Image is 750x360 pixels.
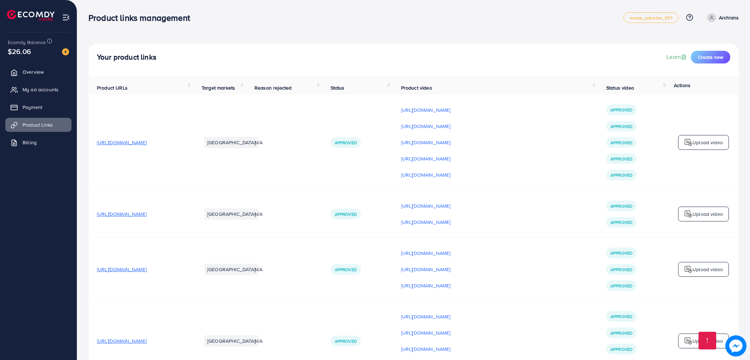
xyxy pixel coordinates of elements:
p: [URL][DOMAIN_NAME] [401,106,451,114]
span: Approved [610,283,632,289]
p: [URL][DOMAIN_NAME] [401,138,451,147]
span: [URL][DOMAIN_NAME] [97,139,147,146]
img: logo [684,138,693,147]
span: Billing [23,139,37,146]
span: Approved [335,211,357,217]
span: Approved [610,346,632,352]
span: Approved [610,313,632,319]
p: [URL][DOMAIN_NAME] [401,218,451,226]
span: Reason rejected [254,84,291,91]
p: [URL][DOMAIN_NAME] [401,312,451,321]
span: Approved [610,330,632,336]
span: Approved [610,156,632,162]
span: N/A [254,337,263,344]
li: [GEOGRAPHIC_DATA] [204,208,258,220]
a: Archians [704,13,739,22]
span: Approved [610,250,632,256]
p: Upload video [693,210,723,218]
span: Product Links [23,121,53,128]
a: metap_pakistan_001 [623,12,678,23]
span: My ad accounts [23,86,59,93]
a: Learn [666,53,688,61]
span: Target markets [202,84,235,91]
p: [URL][DOMAIN_NAME] [401,265,451,274]
span: Overview [23,68,44,75]
span: Status video [606,84,634,91]
li: [GEOGRAPHIC_DATA] [204,335,258,347]
p: Upload video [693,337,723,345]
img: logo [684,210,693,218]
p: [URL][DOMAIN_NAME] [401,202,451,210]
span: [URL][DOMAIN_NAME] [97,210,147,218]
span: Approved [610,203,632,209]
p: [URL][DOMAIN_NAME] [401,122,451,130]
img: logo [684,265,693,274]
span: Approved [610,140,632,146]
span: Approved [610,219,632,225]
img: logo [684,337,693,345]
span: Approved [610,107,632,113]
h4: Your product links [97,53,156,62]
span: Approved [335,338,357,344]
li: [GEOGRAPHIC_DATA] [204,264,258,275]
p: [URL][DOMAIN_NAME] [401,281,451,290]
p: [URL][DOMAIN_NAME] [401,249,451,257]
img: menu [62,13,70,22]
p: [URL][DOMAIN_NAME] [401,329,451,337]
span: N/A [254,210,263,218]
span: Approved [610,172,632,178]
span: $26.06 [8,46,31,56]
span: Create new [698,54,723,61]
span: N/A [254,266,263,273]
span: [URL][DOMAIN_NAME] [97,266,147,273]
span: N/A [254,139,263,146]
span: Payment [23,104,42,111]
img: image [726,336,746,356]
span: Approved [335,140,357,146]
button: Create new [691,51,730,63]
p: Archians [719,13,739,22]
p: Upload video [693,138,723,147]
p: [URL][DOMAIN_NAME] [401,154,451,163]
p: [URL][DOMAIN_NAME] [401,171,451,179]
a: Product Links [5,118,72,132]
span: Product video [401,84,432,91]
span: Product URLs [97,84,128,91]
a: Billing [5,135,72,150]
span: [URL][DOMAIN_NAME] [97,337,147,344]
span: Actions [674,82,690,89]
span: Approved [335,267,357,273]
span: Ecomdy Balance [8,39,46,46]
h3: Product links management [88,13,196,23]
span: Status [331,84,345,91]
p: [URL][DOMAIN_NAME] [401,345,451,353]
img: image [62,48,69,55]
span: Approved [610,267,632,273]
a: My ad accounts [5,83,72,97]
li: [GEOGRAPHIC_DATA] [204,137,258,148]
img: logo [7,10,55,21]
a: Payment [5,100,72,114]
a: Overview [5,65,72,79]
span: metap_pakistan_001 [629,16,672,20]
span: Approved [610,123,632,129]
p: Upload video [693,265,723,274]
